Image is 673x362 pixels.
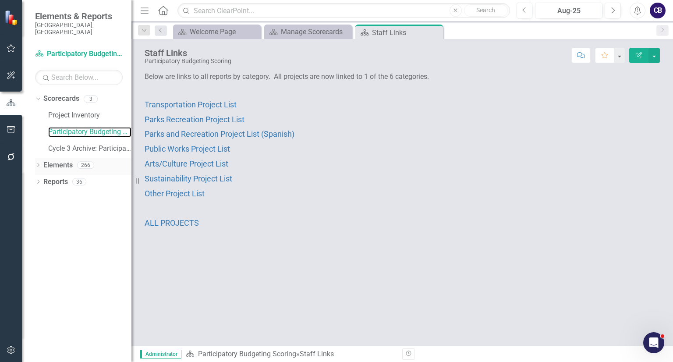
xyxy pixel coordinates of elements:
div: Aug-25 [538,6,599,16]
span: Parks and Recreation Project List (Spanish) [145,129,294,138]
span: Other Project List [145,189,205,198]
a: Reports [43,177,68,187]
img: ClearPoint Strategy [4,10,20,25]
div: Staff Links [372,27,441,38]
span: Search [476,7,495,14]
button: Aug-25 [535,3,602,18]
div: Staff Links [145,48,231,58]
div: Staff Links [300,350,334,358]
div: Welcome Page [190,26,259,37]
div: Participatory Budgeting Scoring [145,58,231,64]
a: Participatory Budgeting Scoring [198,350,296,358]
a: ALL PROJECTS [145,219,199,227]
a: Participatory Budgeting Scoring [35,49,123,59]
span: Parks Recreation Project List [145,115,244,124]
a: Project Inventory [48,110,131,121]
input: Search Below... [35,70,123,85]
div: 36 [72,178,86,185]
span: Public Works Project List [145,144,230,153]
a: Scorecards [43,94,79,104]
span: Administrator [140,350,181,358]
span: Transportation Project List [145,100,237,109]
small: [GEOGRAPHIC_DATA], [GEOGRAPHIC_DATA] [35,21,123,36]
div: 3 [84,95,98,103]
a: Transportation Project List [145,101,237,109]
div: 266 [77,161,94,169]
div: » [186,349,396,359]
span: Elements & Reports [35,11,123,21]
button: CB [650,3,666,18]
a: Welcome Page [175,26,259,37]
a: Parks and Recreation Project List (Spanish) [145,130,294,138]
a: Arts/Culture Project List [145,160,228,168]
iframe: Intercom live chat [643,332,664,353]
a: Sustainability Project List [145,175,232,183]
div: Manage Scorecards [281,26,350,37]
p: Below are links to all reports by category. All projects are now linked to 1 of the 6 categories. [145,72,660,84]
input: Search ClearPoint... [177,3,510,18]
a: Public Works Project List [145,145,230,153]
button: Search [464,4,508,17]
a: Participatory Budgeting Scoring [48,127,131,137]
a: Elements [43,160,73,170]
a: Other Project List [145,190,205,198]
a: Manage Scorecards [266,26,350,37]
span: ALL PROJECTS [145,218,199,227]
a: Parks Recreation Project List [145,116,244,124]
a: Cycle 3 Archive: Participatory Budgeting Scoring [48,144,131,154]
span: Sustainability Project List [145,174,232,183]
span: Arts/Culture Project List [145,159,228,168]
